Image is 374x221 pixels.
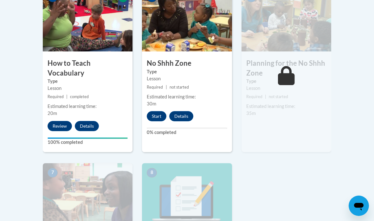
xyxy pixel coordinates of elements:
div: Estimated learning time: [147,93,227,100]
button: Review [48,121,72,131]
span: Required [147,85,163,90]
div: Estimated learning time: [246,103,326,110]
div: Lesson [246,85,326,92]
span: | [166,85,167,90]
button: Start [147,111,166,121]
label: Type [147,68,227,75]
label: 0% completed [147,129,227,136]
span: | [66,94,68,99]
span: 35m [246,110,256,116]
span: 20m [48,110,57,116]
span: completed [70,94,89,99]
div: Your progress [48,137,128,139]
h3: No Shhh Zone [142,58,232,68]
button: Details [75,121,99,131]
span: Required [48,94,64,99]
h3: Planning for the No Shhh Zone [242,58,331,78]
span: not started [170,85,189,90]
div: Lesson [147,75,227,82]
h3: How to Teach Vocabulary [43,58,132,78]
span: 30m [147,101,156,106]
span: not started [269,94,288,99]
button: Details [169,111,193,121]
div: Lesson [48,85,128,92]
div: Estimated learning time: [48,103,128,110]
label: Type [246,78,326,85]
iframe: Button to launch messaging window [349,196,369,216]
span: 7 [48,168,58,177]
span: Required [246,94,262,99]
label: Type [48,78,128,85]
label: 100% completed [48,139,128,146]
span: | [265,94,266,99]
span: 8 [147,168,157,177]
